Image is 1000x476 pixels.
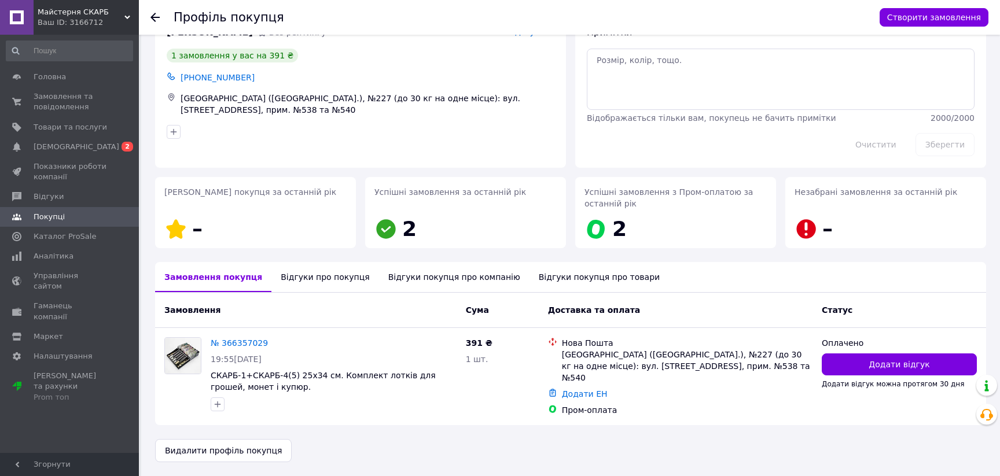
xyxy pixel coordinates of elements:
input: Пошук [6,40,133,61]
span: 391 ₴ [466,338,492,348]
span: Майстерня СКАРБ [38,7,124,17]
button: Створити замовлення [880,8,988,27]
span: Доставка та оплата [548,305,641,315]
span: 19:55[DATE] [211,355,262,364]
span: – [822,217,833,241]
button: Додати відгук [822,353,977,375]
h1: Профіль покупця [174,10,284,24]
div: 1 замовлення у вас на 391 ₴ [167,49,298,62]
span: – [192,217,203,241]
span: 1 шт. [466,355,488,364]
div: Нова Пошта [562,337,812,349]
div: [GEOGRAPHIC_DATA] ([GEOGRAPHIC_DATA].), №227 (до 30 кг на одне місце): вул. [STREET_ADDRESS], при... [178,90,557,118]
span: Успішні замовлення за останній рік [374,187,526,197]
div: Prom топ [34,392,107,403]
div: Пром-оплата [562,404,812,416]
span: Замовлення [164,305,220,315]
span: Додати відгук [869,359,929,370]
div: Повернутися назад [150,12,160,23]
span: Незабрані замовлення за останній рік [795,187,957,197]
div: Ваш ID: 3166712 [38,17,139,28]
span: Покупці [34,212,65,222]
span: Додати відгук можна протягом 30 дня [822,380,964,388]
a: Фото товару [164,337,201,374]
div: Замовлення покупця [155,262,271,292]
button: Видалити профіль покупця [155,439,292,462]
span: Успішні замовлення з Пром-оплатою за останній рік [584,187,753,208]
span: [PERSON_NAME] та рахунки [34,371,107,403]
span: Відображається тільки вам, покупець не бачить примітки [587,113,836,123]
div: Оплачено [822,337,977,349]
a: Додати ЕН [562,389,608,398]
span: Каталог ProSale [34,231,96,242]
span: 2 [402,217,417,241]
a: СКАРБ-1+СКАРБ-4(5) 25х34 см. Комплект лотків для грошей, монет і купюр. [211,371,436,392]
span: Замовлення та повідомлення [34,91,107,112]
a: № 366357029 [211,338,268,348]
div: [GEOGRAPHIC_DATA] ([GEOGRAPHIC_DATA].), №227 (до 30 кг на одне місце): вул. [STREET_ADDRESS], при... [562,349,812,383]
span: Аналітика [34,251,73,261]
span: 2 [122,142,133,152]
span: [PERSON_NAME] покупця за останній рік [164,187,336,197]
span: Гаманець компанії [34,301,107,322]
span: Показники роботи компанії [34,161,107,182]
div: Відгуки про покупця [271,262,378,292]
span: Статус [822,305,852,315]
span: Відгуки [34,191,64,202]
img: Фото товару [165,338,201,374]
span: [PHONE_NUMBER] [181,73,255,82]
span: Cума [466,305,489,315]
span: [DEMOGRAPHIC_DATA] [34,142,119,152]
span: Товари та послуги [34,122,107,132]
span: 2000 / 2000 [931,113,975,123]
span: Налаштування [34,351,93,361]
span: Маркет [34,331,63,342]
div: Відгуки покупця про товари [530,262,669,292]
span: Головна [34,72,66,82]
div: Відгуки покупця про компанію [379,262,530,292]
span: Управління сайтом [34,271,107,291]
span: 2 [612,217,627,241]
